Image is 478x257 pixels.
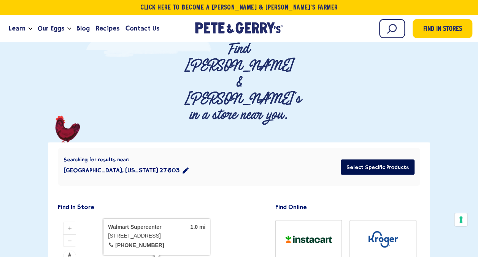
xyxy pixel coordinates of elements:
[96,24,119,33] span: Recipes
[9,24,25,33] span: Learn
[379,19,405,38] input: Search
[6,18,29,39] a: Learn
[67,27,71,30] button: Open the dropdown menu for Our Eggs
[125,24,159,33] span: Contact Us
[184,41,294,123] p: Find [PERSON_NAME] & [PERSON_NAME]'s in a store near you.
[93,18,122,39] a: Recipes
[29,27,32,30] button: Open the dropdown menu for Learn
[122,18,162,39] a: Contact Us
[423,24,462,35] span: Find in Stores
[38,24,64,33] span: Our Eggs
[413,19,472,38] a: Find in Stores
[35,18,67,39] a: Our Eggs
[73,18,93,39] a: Blog
[454,213,467,226] button: Your consent preferences for tracking technologies
[76,24,90,33] span: Blog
